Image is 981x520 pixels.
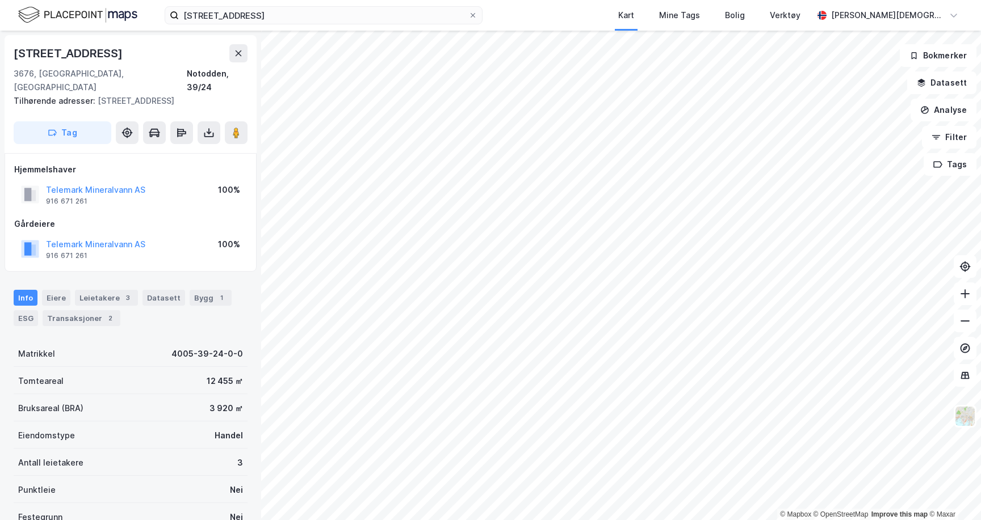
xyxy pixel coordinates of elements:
[218,183,240,197] div: 100%
[207,374,243,388] div: 12 455 ㎡
[104,312,116,324] div: 2
[18,5,137,25] img: logo.f888ab2527a4732fd821a326f86c7f29.svg
[770,9,800,22] div: Verktøy
[18,374,64,388] div: Tomteareal
[871,510,928,518] a: Improve this map
[924,153,976,176] button: Tags
[14,121,111,144] button: Tag
[179,7,468,24] input: Søk på adresse, matrikkel, gårdeiere, leietakere eller personer
[780,510,811,518] a: Mapbox
[18,347,55,361] div: Matrikkel
[14,44,125,62] div: [STREET_ADDRESS]
[14,67,187,94] div: 3676, [GEOGRAPHIC_DATA], [GEOGRAPHIC_DATA]
[924,466,981,520] iframe: Chat Widget
[122,292,133,303] div: 3
[75,290,138,306] div: Leietakere
[659,9,700,22] div: Mine Tags
[831,9,945,22] div: [PERSON_NAME][DEMOGRAPHIC_DATA]
[911,99,976,121] button: Analyse
[18,429,75,442] div: Eiendomstype
[215,429,243,442] div: Handel
[18,483,56,497] div: Punktleie
[43,310,120,326] div: Transaksjoner
[14,94,238,108] div: [STREET_ADDRESS]
[187,67,248,94] div: Notodden, 39/24
[46,197,87,206] div: 916 671 261
[814,510,869,518] a: OpenStreetMap
[14,310,38,326] div: ESG
[14,96,98,105] span: Tilhørende adresser:
[618,9,634,22] div: Kart
[922,126,976,149] button: Filter
[14,217,247,231] div: Gårdeiere
[924,466,981,520] div: Kontrollprogram for chat
[907,71,976,94] button: Datasett
[14,290,37,306] div: Info
[18,401,83,415] div: Bruksareal (BRA)
[142,290,185,306] div: Datasett
[14,163,247,176] div: Hjemmelshaver
[18,456,83,470] div: Antall leietakere
[230,483,243,497] div: Nei
[216,292,227,303] div: 1
[42,290,70,306] div: Eiere
[237,456,243,470] div: 3
[954,405,976,427] img: Z
[725,9,745,22] div: Bolig
[171,347,243,361] div: 4005-39-24-0-0
[190,290,232,306] div: Bygg
[900,44,976,67] button: Bokmerker
[209,401,243,415] div: 3 920 ㎡
[46,251,87,260] div: 916 671 261
[218,238,240,251] div: 100%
